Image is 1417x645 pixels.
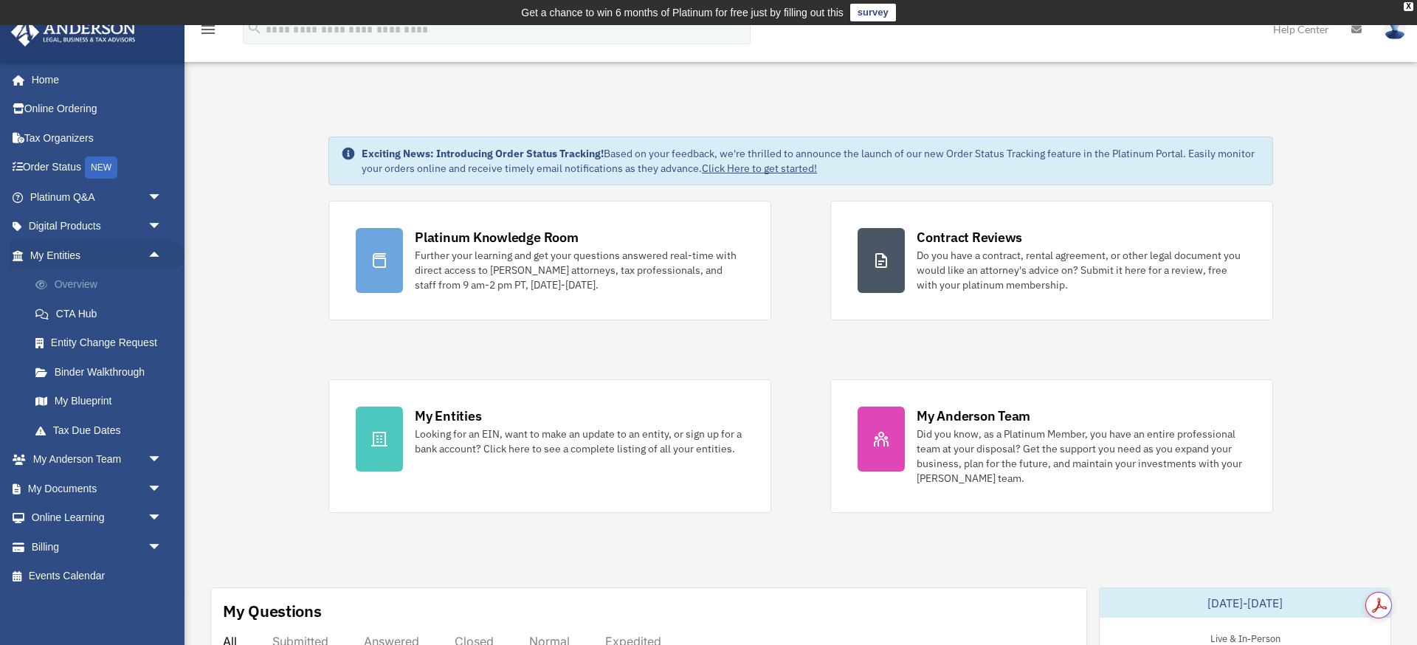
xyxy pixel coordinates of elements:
div: Contract Reviews [917,228,1022,246]
span: arrow_drop_down [148,182,177,213]
i: menu [199,21,217,38]
a: My Anderson Teamarrow_drop_down [10,445,185,475]
a: Order StatusNEW [10,153,185,183]
a: Events Calendar [10,562,185,591]
i: search [246,20,263,36]
div: Platinum Knowledge Room [415,228,579,246]
span: arrow_drop_down [148,503,177,534]
span: arrow_drop_down [148,532,177,562]
div: Further your learning and get your questions answered real-time with direct access to [PERSON_NAM... [415,248,744,292]
img: User Pic [1384,18,1406,40]
div: Do you have a contract, rental agreement, or other legal document you would like an attorney's ad... [917,248,1246,292]
span: arrow_drop_down [148,474,177,504]
div: close [1404,2,1413,11]
div: [DATE]-[DATE] [1100,588,1390,618]
a: My Documentsarrow_drop_down [10,474,185,503]
a: Binder Walkthrough [21,357,185,387]
div: Did you know, as a Platinum Member, you have an entire professional team at your disposal? Get th... [917,427,1246,486]
a: Tax Organizers [10,123,185,153]
span: arrow_drop_down [148,212,177,242]
div: Live & In-Person [1199,630,1292,645]
strong: Exciting News: Introducing Order Status Tracking! [362,147,604,160]
a: Online Ordering [10,94,185,124]
a: menu [199,26,217,38]
a: Entity Change Request [21,328,185,358]
a: Contract Reviews Do you have a contract, rental agreement, or other legal document you would like... [830,201,1273,320]
a: My Anderson Team Did you know, as a Platinum Member, you have an entire professional team at your... [830,379,1273,513]
a: My Blueprint [21,387,185,416]
div: My Questions [223,600,322,622]
a: My Entitiesarrow_drop_up [10,241,185,270]
div: My Entities [415,407,481,425]
a: My Entities Looking for an EIN, want to make an update to an entity, or sign up for a bank accoun... [328,379,771,513]
img: Anderson Advisors Platinum Portal [7,18,140,46]
a: Billingarrow_drop_down [10,532,185,562]
div: Get a chance to win 6 months of Platinum for free just by filling out this [521,4,844,21]
span: arrow_drop_down [148,445,177,475]
a: Platinum Knowledge Room Further your learning and get your questions answered real-time with dire... [328,201,771,320]
a: Tax Due Dates [21,415,185,445]
a: Digital Productsarrow_drop_down [10,212,185,241]
a: Online Learningarrow_drop_down [10,503,185,533]
div: My Anderson Team [917,407,1030,425]
div: NEW [85,156,117,179]
a: Platinum Q&Aarrow_drop_down [10,182,185,212]
div: Based on your feedback, we're thrilled to announce the launch of our new Order Status Tracking fe... [362,146,1261,176]
a: CTA Hub [21,299,185,328]
a: survey [850,4,896,21]
a: Click Here to get started! [702,162,817,175]
a: Overview [21,270,185,300]
a: Home [10,65,177,94]
span: arrow_drop_up [148,241,177,271]
div: Looking for an EIN, want to make an update to an entity, or sign up for a bank account? Click her... [415,427,744,456]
